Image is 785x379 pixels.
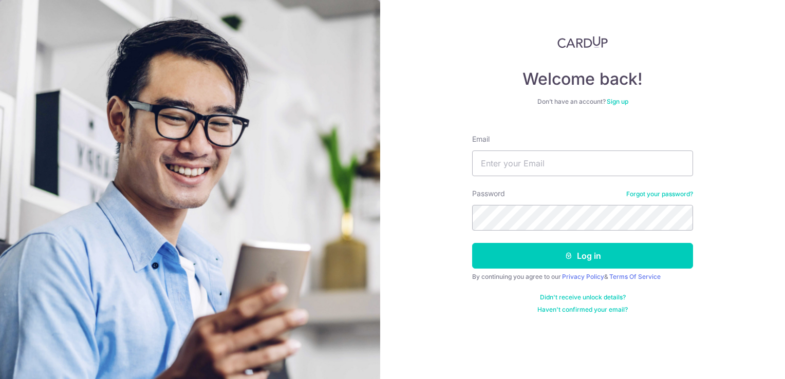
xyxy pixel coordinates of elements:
div: By continuing you agree to our & [472,273,693,281]
div: Don’t have an account? [472,98,693,106]
h4: Welcome back! [472,69,693,89]
a: Terms Of Service [609,273,661,280]
label: Email [472,134,490,144]
button: Log in [472,243,693,269]
a: Haven't confirmed your email? [537,306,628,314]
a: Privacy Policy [562,273,604,280]
a: Forgot your password? [626,190,693,198]
input: Enter your Email [472,150,693,176]
img: CardUp Logo [557,36,608,48]
a: Didn't receive unlock details? [540,293,626,301]
a: Sign up [607,98,628,105]
label: Password [472,188,505,199]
